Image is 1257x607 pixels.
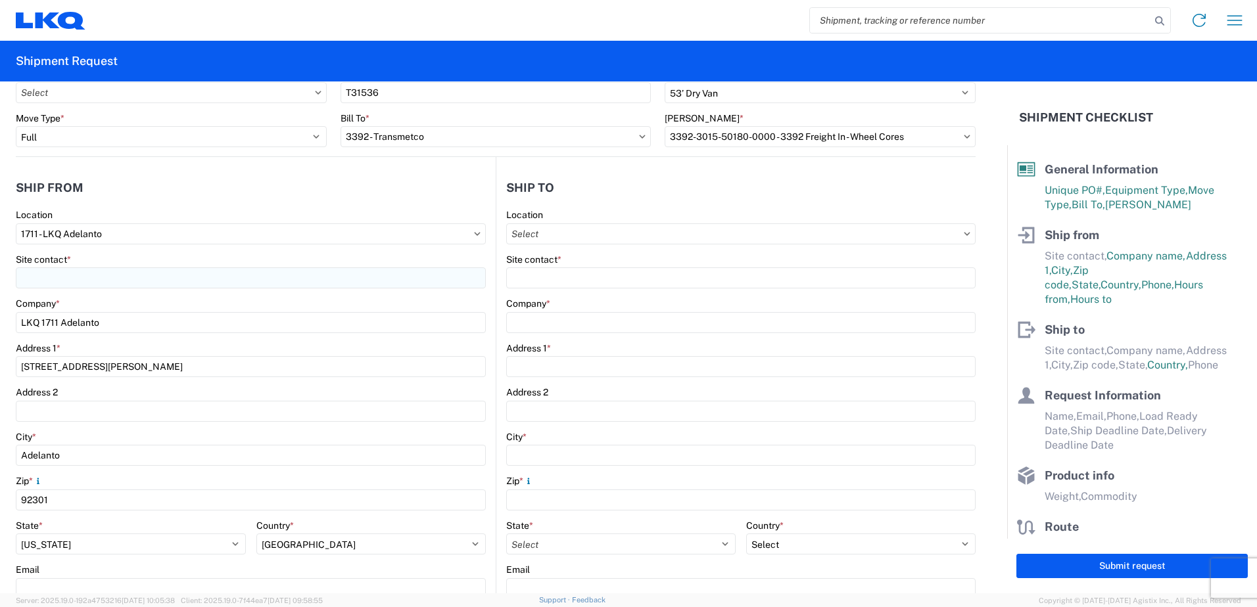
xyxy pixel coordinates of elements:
label: Company [16,298,60,309]
span: Country, [1147,359,1188,371]
label: Country [746,520,784,531]
span: Phone [1188,359,1218,371]
label: Email [16,564,39,575]
span: [DATE] 09:58:55 [268,596,323,604]
label: City [506,431,527,443]
label: Address 2 [16,386,58,398]
label: Location [506,209,543,221]
span: Hours to [1070,293,1112,305]
span: Ship Deadline Date, [1070,424,1167,437]
label: Location [16,209,53,221]
input: Select [16,223,486,244]
a: Support [539,596,572,604]
label: State [506,520,533,531]
h2: Shipment Checklist [1019,110,1153,125]
span: Route [1045,520,1079,533]
span: Bill To, [1072,198,1105,211]
label: Company [506,298,550,309]
span: Company name, [1106,250,1186,262]
span: City, [1051,359,1073,371]
span: Company name, [1106,344,1186,357]
h2: Ship to [506,181,554,194]
button: Submit request [1016,554,1248,578]
label: Move Type [16,112,64,124]
label: State [16,520,43,531]
label: Address 2 [506,386,548,398]
label: Address 1 [16,342,60,354]
span: Site contact, [1045,344,1106,357]
a: Feedback [572,596,605,604]
span: Phone, [1141,279,1174,291]
label: Address 1 [506,342,551,354]
span: [PERSON_NAME] [1105,198,1191,211]
label: City [16,431,36,443]
span: Phone, [1106,410,1139,422]
input: Select [16,82,327,103]
span: Commodity [1081,490,1137,503]
span: Copyright © [DATE]-[DATE] Agistix Inc., All Rights Reserved [1039,595,1241,606]
label: Email [506,564,530,575]
span: Ship from [1045,228,1099,242]
span: Equipment Type, [1105,184,1188,196]
span: Country, [1101,279,1141,291]
label: Zip [506,475,534,487]
span: State, [1118,359,1147,371]
input: Select [665,126,976,147]
label: Site contact [506,254,561,265]
label: Site contact [16,254,71,265]
span: General Information [1045,162,1158,176]
label: Zip [16,475,43,487]
h2: Ship from [16,181,83,194]
input: Select [506,223,976,244]
span: Client: 2025.19.0-7f44ea7 [181,596,323,604]
span: Product info [1045,468,1114,482]
h2: Shipment Request [16,53,118,69]
input: Shipment, tracking or reference number [810,8,1150,33]
label: Country [256,520,294,531]
span: Name, [1045,410,1076,422]
span: City, [1051,264,1073,277]
span: Ship to [1045,323,1085,336]
label: [PERSON_NAME] [665,112,744,124]
span: Weight, [1045,490,1081,503]
label: Bill To [341,112,369,124]
span: Request Information [1045,388,1161,402]
span: [DATE] 10:05:38 [122,596,175,604]
span: Site contact, [1045,250,1106,262]
span: State, [1072,279,1101,291]
input: Select [341,126,652,147]
span: Server: 2025.19.0-192a4753216 [16,596,175,604]
span: Zip code, [1073,359,1118,371]
span: Unique PO#, [1045,184,1105,196]
span: Email, [1076,410,1106,422]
